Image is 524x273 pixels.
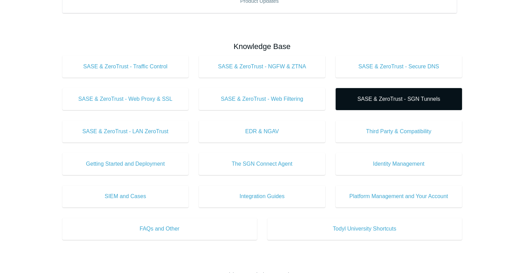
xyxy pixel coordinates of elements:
span: SASE & ZeroTrust - Secure DNS [346,62,452,71]
span: EDR & NGAV [209,127,315,136]
a: SASE & ZeroTrust - Traffic Control [62,56,189,78]
span: Third Party & Compatibility [346,127,452,136]
span: SASE & ZeroTrust - LAN ZeroTrust [73,127,178,136]
span: SASE & ZeroTrust - Web Filtering [209,95,315,103]
a: The SGN Connect Agent [199,153,325,175]
a: SASE & ZeroTrust - Web Proxy & SSL [62,88,189,110]
span: FAQs and Other [73,225,247,233]
a: SASE & ZeroTrust - SGN Tunnels [336,88,462,110]
span: Integration Guides [209,192,315,201]
a: SASE & ZeroTrust - NGFW & ZTNA [199,56,325,78]
a: FAQs and Other [62,218,257,240]
span: SASE & ZeroTrust - Traffic Control [73,62,178,71]
a: SASE & ZeroTrust - LAN ZeroTrust [62,120,189,143]
h2: Knowledge Base [62,41,462,52]
span: The SGN Connect Agent [209,160,315,168]
a: SIEM and Cases [62,185,189,207]
span: Todyl University Shortcuts [278,225,452,233]
span: Getting Started and Deployment [73,160,178,168]
span: SASE & ZeroTrust - SGN Tunnels [346,95,452,103]
a: SASE & ZeroTrust - Web Filtering [199,88,325,110]
a: Identity Management [336,153,462,175]
a: Platform Management and Your Account [336,185,462,207]
span: SASE & ZeroTrust - NGFW & ZTNA [209,62,315,71]
a: Third Party & Compatibility [336,120,462,143]
span: SIEM and Cases [73,192,178,201]
a: Todyl University Shortcuts [267,218,462,240]
span: Identity Management [346,160,452,168]
a: EDR & NGAV [199,120,325,143]
a: SASE & ZeroTrust - Secure DNS [336,56,462,78]
a: Integration Guides [199,185,325,207]
span: SASE & ZeroTrust - Web Proxy & SSL [73,95,178,103]
span: Platform Management and Your Account [346,192,452,201]
a: Getting Started and Deployment [62,153,189,175]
